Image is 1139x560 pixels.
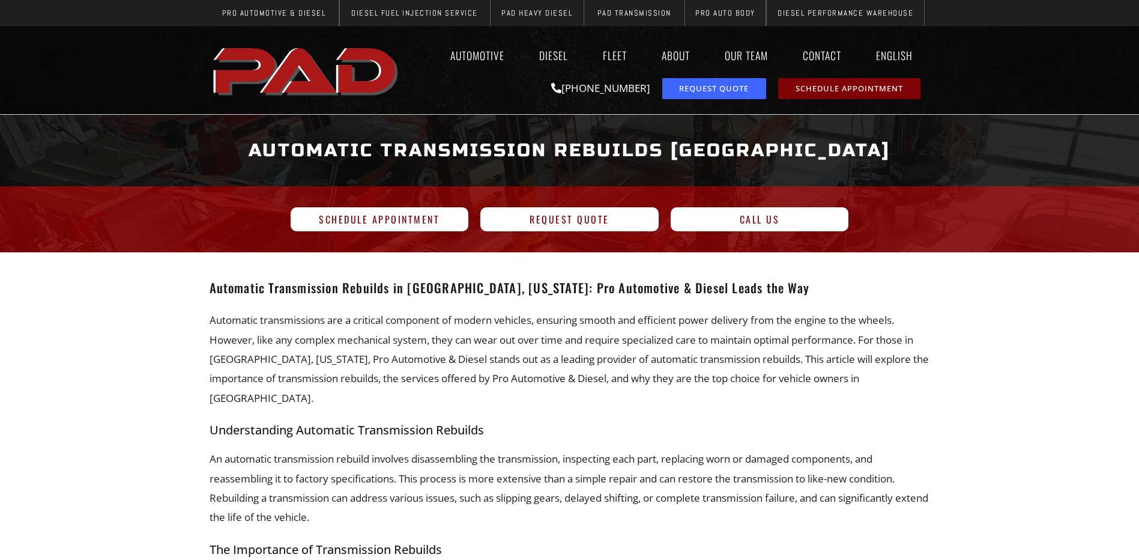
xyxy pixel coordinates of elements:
[791,41,853,69] a: Contact
[778,9,913,17] span: Diesel Performance Warehouse
[439,41,516,69] a: Automotive
[597,9,671,17] span: PAD Transmission
[778,78,920,99] a: schedule repair or service appointment
[796,85,903,93] span: Schedule Appointment
[865,41,930,69] a: English
[291,207,469,231] a: Schedule Appointment
[210,38,404,103] a: pro automotive and diesel home page
[222,9,326,17] span: Pro Automotive & Diesel
[713,41,779,69] a: Our Team
[210,276,930,299] h2: Automatic Transmission Rebuilds in [GEOGRAPHIC_DATA], [US_STATE]: Pro Automotive & Diesel Leads t...
[530,215,609,224] span: Request Quote
[679,85,749,93] span: Request Quote
[501,9,572,17] span: PAD Heavy Diesel
[216,128,924,173] h1: Automatic Transmission Rebuilds [GEOGRAPHIC_DATA]
[591,41,638,69] a: Fleet
[210,543,930,557] h3: The Importance of Transmission Rebuilds
[404,41,930,69] nav: Menu
[551,81,650,95] a: [PHONE_NUMBER]
[671,207,849,231] a: Call Us
[528,41,579,69] a: Diesel
[480,207,659,231] a: Request Quote
[695,9,755,17] span: Pro Auto Body
[650,41,701,69] a: About
[210,311,930,407] p: Automatic transmissions are a critical component of modern vehicles, ensuring smooth and efficien...
[319,215,440,224] span: Schedule Appointment
[210,449,930,527] p: An automatic transmission rebuild involves disassembling the transmission, inspecting each part, ...
[210,423,930,437] h3: Understanding Automatic Transmission Rebuilds
[662,78,766,99] a: request a service or repair quote
[740,215,780,224] span: Call Us
[351,9,478,17] span: Diesel Fuel Injection Service
[210,38,404,103] img: The image shows the word "PAD" in bold, red, uppercase letters with a slight shadow effect.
